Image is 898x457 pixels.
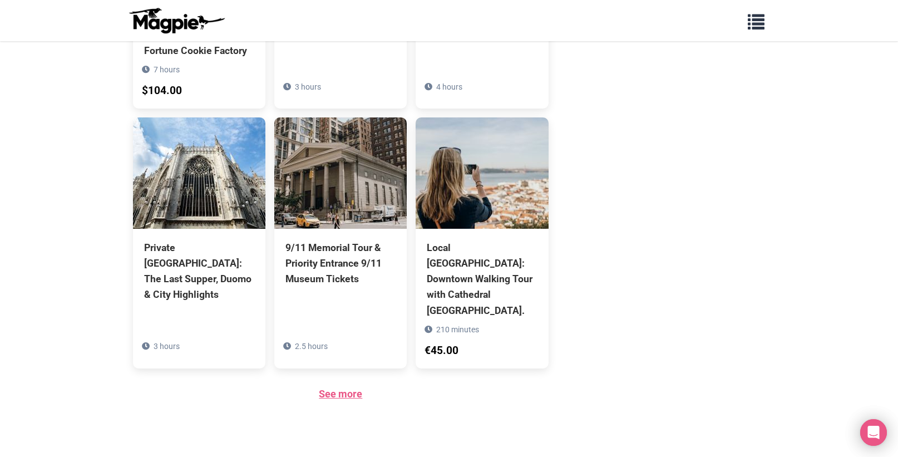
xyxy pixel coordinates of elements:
[295,82,321,91] span: 3 hours
[142,82,182,100] div: $104.00
[860,419,887,446] div: Open Intercom Messenger
[319,388,362,400] a: See more
[427,240,537,318] div: Local [GEOGRAPHIC_DATA]: Downtown Walking Tour with Cathedral [GEOGRAPHIC_DATA].
[416,117,548,368] a: Local [GEOGRAPHIC_DATA]: Downtown Walking Tour with Cathedral [GEOGRAPHIC_DATA]. 210 minutes €45.00
[126,7,226,34] img: logo-ab69f6fb50320c5b225c76a69d11143b.png
[436,82,462,91] span: 4 hours
[133,117,265,353] a: Private [GEOGRAPHIC_DATA]: The Last Supper, Duomo & City Highlights 3 hours
[274,117,407,337] a: 9/11 Memorial Tour & Priority Entrance 9/11 Museum Tickets 2.5 hours
[416,117,548,229] img: Local Lisbon: Downtown Walking Tour with Cathedral Climb & Castle.
[133,117,265,229] img: Private Milan: The Last Supper, Duomo & City Highlights
[154,65,180,74] span: 7 hours
[154,342,180,351] span: 3 hours
[425,342,458,360] div: €45.00
[274,117,407,229] img: 9/11 Memorial Tour & Priority Entrance 9/11 Museum Tickets
[285,240,396,287] div: 9/11 Memorial Tour & Priority Entrance 9/11 Museum Tickets
[436,325,479,334] span: 210 minutes
[144,240,254,303] div: Private [GEOGRAPHIC_DATA]: The Last Supper, Duomo & City Highlights
[295,342,328,351] span: 2.5 hours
